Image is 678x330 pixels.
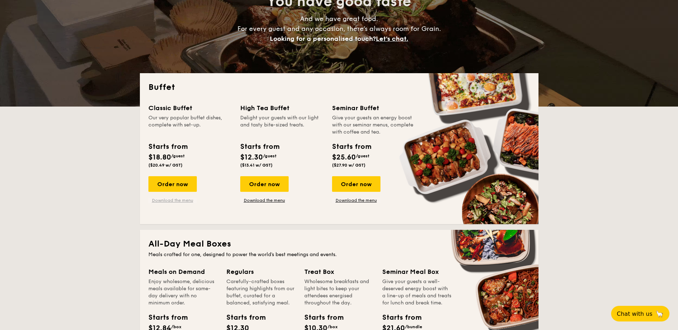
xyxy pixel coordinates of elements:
[171,153,185,158] span: /guest
[148,176,197,192] div: Order now
[148,238,530,250] h2: All-Day Meal Boxes
[270,35,376,43] span: Looking for a personalised touch?
[237,15,441,43] span: And we have great food. For every guest and any occasion, there’s always room for Grain.
[148,153,171,162] span: $18.80
[304,312,336,323] div: Starts from
[148,82,530,93] h2: Buffet
[148,312,180,323] div: Starts from
[376,35,408,43] span: Let's chat.
[226,312,258,323] div: Starts from
[240,198,289,203] a: Download the menu
[148,251,530,258] div: Meals crafted for one, designed to power the world's best meetings and events.
[171,324,182,329] span: /box
[148,278,218,307] div: Enjoy wholesome, delicious meals available for same-day delivery with no minimum order.
[382,278,452,307] div: Give your guests a well-deserved energy boost with a line-up of meals and treats for lunch and br...
[655,310,664,318] span: 🦙
[617,310,652,317] span: Chat with us
[611,306,669,321] button: Chat with us🦙
[304,267,374,277] div: Treat Box
[382,267,452,277] div: Seminar Meal Box
[356,153,369,158] span: /guest
[240,103,324,113] div: High Tea Buffet
[226,278,296,307] div: Carefully-crafted boxes featuring highlights from our buffet, curated for a balanced, satisfying ...
[332,153,356,162] span: $25.60
[240,114,324,136] div: Delight your guests with our light and tasty bite-sized treats.
[304,278,374,307] div: Wholesome breakfasts and light bites to keep your attendees energised throughout the day.
[332,141,371,152] div: Starts from
[332,163,366,168] span: ($27.90 w/ GST)
[332,114,415,136] div: Give your guests an energy boost with our seminar menus, complete with coffee and tea.
[263,153,277,158] span: /guest
[240,163,273,168] span: ($13.41 w/ GST)
[240,153,263,162] span: $12.30
[148,141,187,152] div: Starts from
[332,176,380,192] div: Order now
[327,324,338,329] span: /box
[148,114,232,136] div: Our very popular buffet dishes, complete with set-up.
[382,312,414,323] div: Starts from
[148,267,218,277] div: Meals on Demand
[332,198,380,203] a: Download the menu
[148,163,183,168] span: ($20.49 w/ GST)
[240,176,289,192] div: Order now
[148,198,197,203] a: Download the menu
[226,267,296,277] div: Regulars
[148,103,232,113] div: Classic Buffet
[405,324,422,329] span: /bundle
[332,103,415,113] div: Seminar Buffet
[240,141,279,152] div: Starts from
